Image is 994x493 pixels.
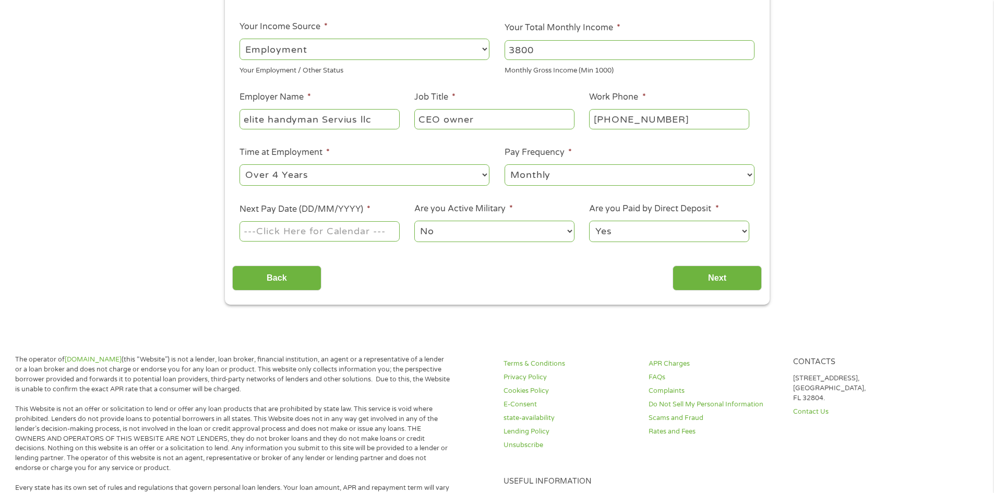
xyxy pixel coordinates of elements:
a: [DOMAIN_NAME] [65,355,122,364]
input: Back [232,266,321,291]
input: (231) 754-4010 [589,109,749,129]
a: Complaints [649,386,781,396]
input: Cashier [414,109,574,129]
p: [STREET_ADDRESS], [GEOGRAPHIC_DATA], FL 32804. [793,374,926,403]
a: Contact Us [793,407,926,417]
div: Monthly Gross Income (Min 1000) [505,62,755,76]
a: Cookies Policy [504,386,636,396]
label: Time at Employment [239,147,330,158]
label: Work Phone [589,92,645,103]
label: Your Total Monthly Income [505,22,620,33]
a: Rates and Fees [649,427,781,437]
label: Your Income Source [239,21,328,32]
label: Pay Frequency [505,147,572,158]
a: APR Charges [649,359,781,369]
a: state-availability [504,413,636,423]
label: Next Pay Date (DD/MM/YYYY) [239,204,370,215]
label: Are you Paid by Direct Deposit [589,203,718,214]
label: Job Title [414,92,456,103]
a: E-Consent [504,400,636,410]
a: Terms & Conditions [504,359,636,369]
label: Employer Name [239,92,311,103]
input: 1800 [505,40,755,60]
h4: Useful Information [504,477,926,487]
input: ---Click Here for Calendar --- [239,221,399,241]
label: Are you Active Military [414,203,513,214]
a: Unsubscribe [504,440,636,450]
input: Next [673,266,762,291]
p: The operator of (this “Website”) is not a lender, loan broker, financial institution, an agent or... [15,355,450,394]
a: Lending Policy [504,427,636,437]
a: Scams and Fraud [649,413,781,423]
input: Walmart [239,109,399,129]
a: Privacy Policy [504,372,636,382]
a: FAQs [649,372,781,382]
div: Your Employment / Other Status [239,62,489,76]
h4: Contacts [793,357,926,367]
p: This Website is not an offer or solicitation to lend or offer any loan products that are prohibit... [15,404,450,473]
a: Do Not Sell My Personal Information [649,400,781,410]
